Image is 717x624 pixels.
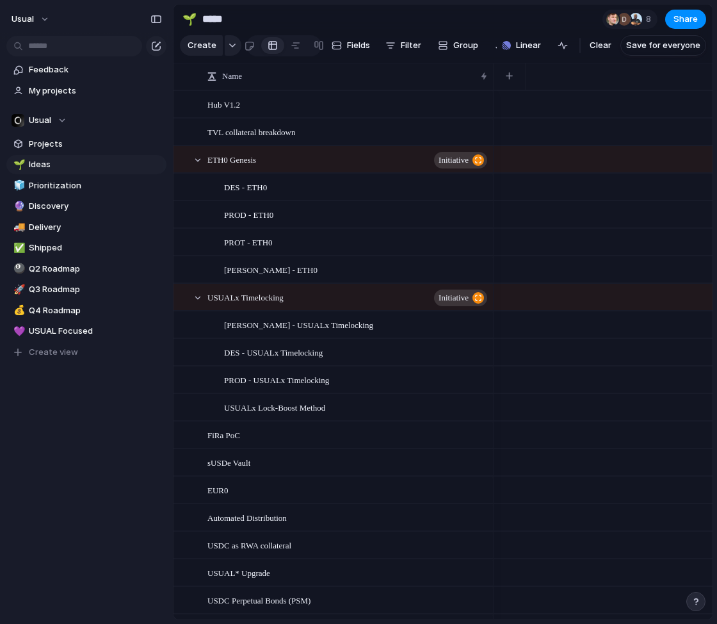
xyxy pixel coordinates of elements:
span: Fields [347,39,370,52]
div: 🌱 [13,158,22,172]
a: 💰Q4 Roadmap [6,301,166,320]
span: PROT - ETH0 [224,234,273,249]
div: 🎱 [13,261,22,276]
button: 🔮 [12,200,24,213]
span: Q4 Roadmap [29,304,162,317]
a: 💜USUAL Focused [6,322,166,341]
span: Share [673,13,698,26]
a: 🔮Discovery [6,197,166,216]
button: Create [180,35,223,56]
button: Linear [497,36,546,55]
div: 🌱 [182,10,197,28]
span: initiative [439,151,469,169]
a: 🎱Q2 Roadmap [6,259,166,279]
button: Filter [380,35,426,56]
button: 🌱 [12,158,24,171]
div: 💰 [13,303,22,318]
button: 🚀 [12,283,24,296]
span: sUSDe Vault [207,455,250,470]
span: Shipped [29,242,162,254]
div: ✅ [13,241,22,256]
span: Create [188,39,216,52]
span: 8 [646,13,655,26]
span: FiRa PoC [207,427,240,442]
span: [PERSON_NAME] - USUALx Timelocking [224,317,373,332]
button: Clear [584,35,616,56]
span: DES - USUALx Timelocking [224,345,323,359]
span: Discovery [29,200,162,213]
span: USUAL* Upgrade [207,565,270,580]
span: Ideas [29,158,162,171]
span: Automated Distribution [207,510,287,525]
button: Share [665,10,706,29]
span: USUALx Timelocking [207,290,284,304]
button: initiative [434,152,487,168]
span: ETH0 Genesis [207,152,256,167]
a: My projects [6,81,166,101]
span: My projects [29,85,162,97]
span: USDC as RWA collateral [207,538,291,552]
button: ✅ [12,242,24,254]
span: DES - ETH0 [224,179,267,194]
button: 🧊 [12,179,24,192]
a: 🌱Ideas [6,155,166,174]
a: ✅Shipped [6,238,166,258]
a: Projects [6,135,166,154]
span: Prioritization [29,179,162,192]
span: Save for everyone [626,39,700,52]
span: Clear [590,39,611,52]
a: Feedback [6,60,166,79]
span: Usual [29,114,51,127]
span: PROD - USUALx Timelocking [224,372,329,387]
button: initiative [434,290,487,306]
span: initiative [439,289,469,307]
button: Collapse [490,35,551,56]
a: 🚀Q3 Roadmap [6,280,166,299]
span: usual [12,13,34,26]
button: 🎱 [12,263,24,275]
button: Fields [326,35,375,56]
span: USUALx Lock-Boost Method [224,400,325,415]
span: Q2 Roadmap [29,263,162,275]
span: Q3 Roadmap [29,283,162,296]
span: TVL collateral breakdown [207,124,295,139]
span: Create view [29,346,78,359]
span: EUR0 [207,482,229,497]
span: Linear [516,39,541,52]
span: Name [222,70,242,83]
span: USUAL Focused [29,325,162,338]
div: 🔮 [13,199,22,214]
a: 🚚Delivery [6,218,166,237]
div: 🧊 [13,178,22,193]
span: USDC Perpetual Bonds (PSM) [207,593,310,607]
span: [PERSON_NAME] - ETH0 [224,262,318,277]
button: Create view [6,343,166,362]
span: PROD - ETH0 [224,207,273,222]
button: Usual [6,111,166,130]
div: 🚚 [13,220,22,234]
a: 🧊Prioritization [6,176,166,195]
span: Delivery [29,221,162,234]
span: Group [453,39,478,52]
div: 🚀 [13,283,22,297]
div: 💜 [13,324,22,339]
span: Filter [401,39,421,52]
button: Save for everyone [620,35,706,56]
button: usual [6,9,56,29]
span: Projects [29,138,162,151]
button: 🌱 [179,9,200,29]
span: Feedback [29,63,162,76]
button: Group [431,35,485,56]
button: 💜 [12,325,24,338]
button: 💰 [12,304,24,317]
span: Hub V1.2 [207,97,240,111]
